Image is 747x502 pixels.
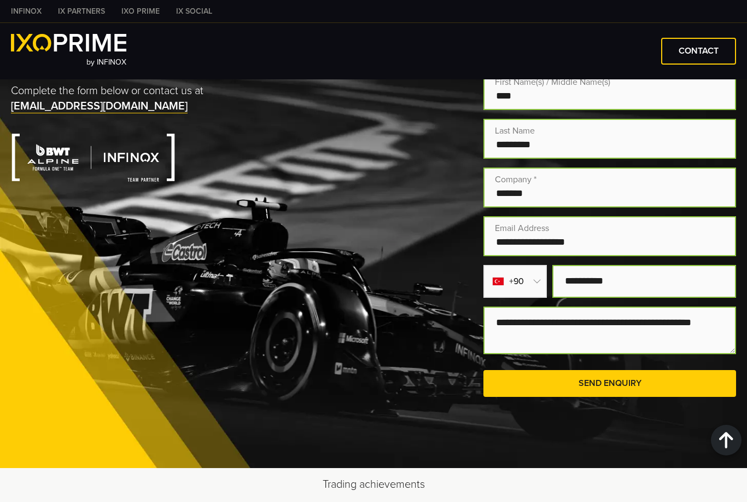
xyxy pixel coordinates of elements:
[86,57,126,67] span: by INFINOX
[11,83,331,114] p: Complete the form below or contact us at
[113,5,168,17] a: IXO PRIME
[11,477,736,492] h2: Trading achievements
[168,5,220,17] a: IX SOCIAL
[50,5,113,17] a: IX PARTNERS
[3,5,50,17] a: INFINOX
[661,38,736,65] a: CONTACT
[509,275,524,288] span: +90
[11,100,188,113] a: [EMAIL_ADDRESS][DOMAIN_NAME]
[11,34,126,68] a: by INFINOX
[483,370,736,397] a: SEND ENQUIRY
